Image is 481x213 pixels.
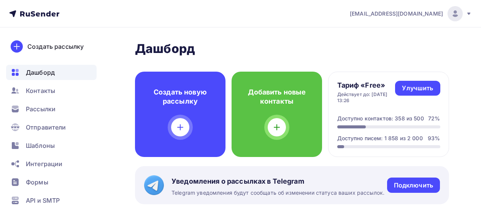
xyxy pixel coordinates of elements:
[337,135,423,142] div: Доступно писем: 1 858 из 2 000
[6,175,97,190] a: Формы
[337,91,395,104] div: Действует до: [DATE] 13:26
[337,115,424,122] div: Доступно контактов: 358 из 500
[147,88,213,106] h4: Создать новую рассылку
[6,138,97,153] a: Шаблоны
[27,42,84,51] div: Создать рассылку
[6,65,97,80] a: Дашборд
[26,178,48,187] span: Формы
[6,83,97,98] a: Контакты
[350,6,472,21] a: [EMAIL_ADDRESS][DOMAIN_NAME]
[171,177,384,186] span: Уведомления о рассылках в Telegram
[428,135,440,142] div: 93%
[337,81,395,90] h4: Тариф «Free»
[6,120,97,135] a: Отправители
[394,181,433,190] div: Подключить
[244,88,310,106] h4: Добавить новые контакты
[135,41,449,56] h2: Дашборд
[26,86,55,95] span: Контакты
[171,189,384,197] span: Telegram уведомления будут сообщать об изменении статуса ваших рассылок.
[6,101,97,117] a: Рассылки
[402,84,433,93] div: Улучшить
[428,115,440,122] div: 72%
[26,141,55,150] span: Шаблоны
[350,10,443,18] span: [EMAIL_ADDRESS][DOMAIN_NAME]
[26,159,62,168] span: Интеграции
[26,196,60,205] span: API и SMTP
[26,123,66,132] span: Отправители
[26,68,55,77] span: Дашборд
[26,104,56,114] span: Рассылки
